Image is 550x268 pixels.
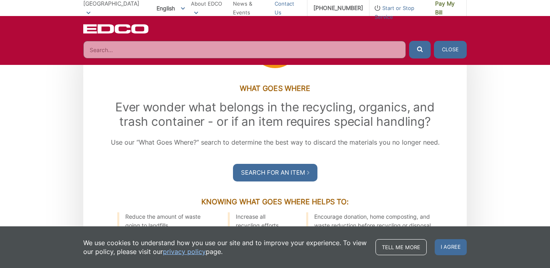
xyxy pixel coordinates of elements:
button: Close [434,41,467,58]
li: Reduce the amount of waste going to landfills [117,212,208,230]
li: Increase all recycling efforts [228,212,286,230]
a: privacy policy [163,247,206,256]
h3: Knowing What Goes Where Helps To: [101,197,449,206]
button: Submit the search query. [409,41,431,58]
a: EDCD logo. Return to the homepage. [83,24,150,34]
span: I agree [435,239,467,255]
input: Search [83,41,406,58]
h2: Ever wonder what belongs in the recycling, organics, and trash container - or if an item requires... [101,100,449,129]
p: Use our “What Goes Where?” search to determine the best way to discard the materials you no longe... [101,137,449,148]
span: English [151,2,191,15]
a: Tell me more [375,239,427,255]
h3: What Goes Where [101,84,449,93]
li: Encourage donation, home composting, and waste reduction before recycling or disposal [306,212,433,230]
p: We use cookies to understand how you use our site and to improve your experience. To view our pol... [83,238,367,256]
a: Search For an Item [233,164,317,181]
